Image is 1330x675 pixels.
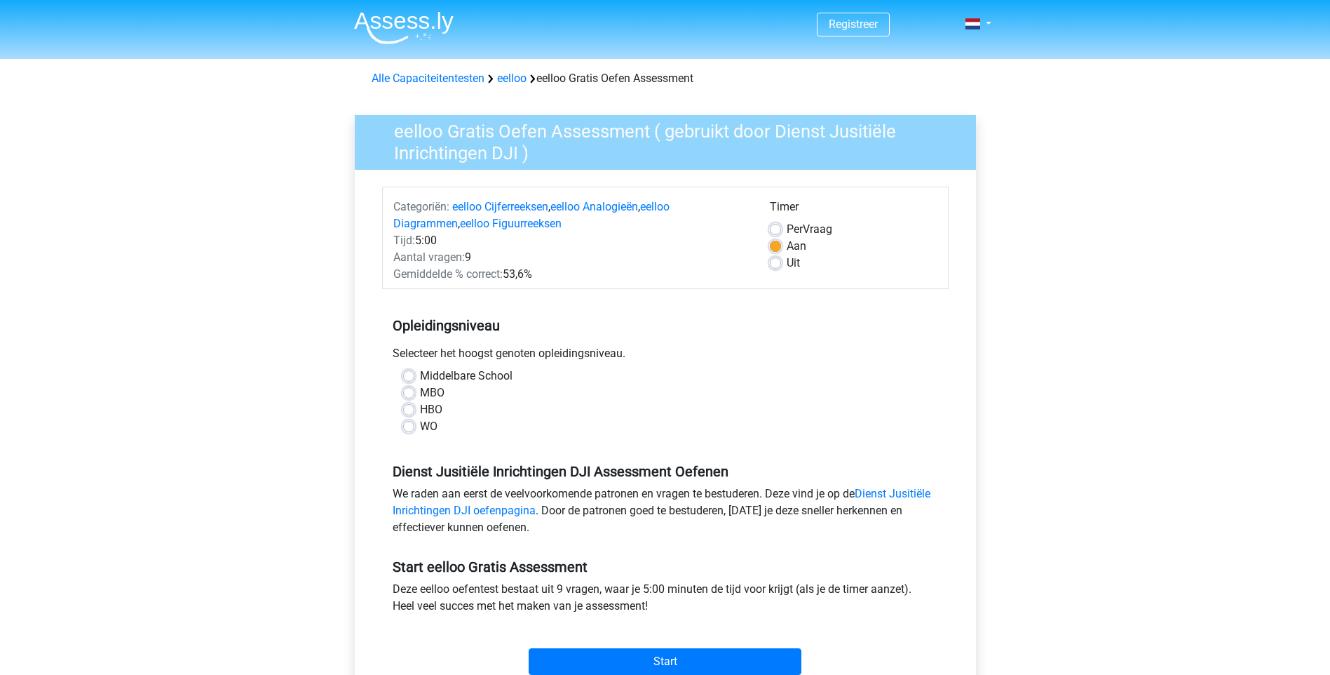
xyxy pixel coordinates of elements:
a: eelloo Figuurreeksen [460,217,562,230]
img: Assessly [354,11,454,44]
div: eelloo Gratis Oefen Assessment [366,70,965,87]
a: Registreer [829,18,878,31]
div: Timer [770,199,937,221]
div: Selecteer het hoogst genoten opleidingsniveau. [382,345,949,368]
input: Start [529,648,801,675]
div: 9 [383,249,759,266]
div: 53,6% [383,266,759,283]
h5: Opleidingsniveau [393,312,938,340]
h3: eelloo Gratis Oefen Assessment ( gebruikt door Dienst Jusitiële Inrichtingen DJI ) [377,115,965,163]
label: Vraag [787,221,832,238]
a: eelloo [497,72,527,85]
span: Tijd: [393,234,415,247]
span: Per [787,222,803,236]
div: 5:00 [383,232,759,249]
label: Middelbare School [420,368,513,385]
label: MBO [420,385,445,401]
a: Alle Capaciteitentesten [372,72,484,85]
label: HBO [420,401,442,418]
a: eelloo Analogieën [550,200,638,213]
a: Dienst Jusitiële Inrichtingen DJI oefenpagina [393,487,930,517]
div: We raden aan eerst de veelvoorkomende patronen en vragen te bestuderen. Deze vind je op de . Door... [382,486,949,542]
label: Uit [787,255,800,272]
h5: Dienst Jusitiële Inrichtingen DJI Assessment Oefenen [393,463,938,480]
a: eelloo Diagrammen [393,200,670,230]
div: Deze eelloo oefentest bestaat uit 9 vragen, waar je 5:00 minuten de tijd voor krijgt (als je de t... [382,581,949,620]
span: Gemiddelde % correct: [393,267,503,281]
label: WO [420,418,437,435]
span: Categoriën: [393,200,449,213]
div: , , , [383,199,759,232]
label: Aan [787,238,806,255]
h5: Start eelloo Gratis Assessment [393,559,938,575]
span: Aantal vragen: [393,250,465,264]
a: eelloo Cijferreeksen [452,200,548,213]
